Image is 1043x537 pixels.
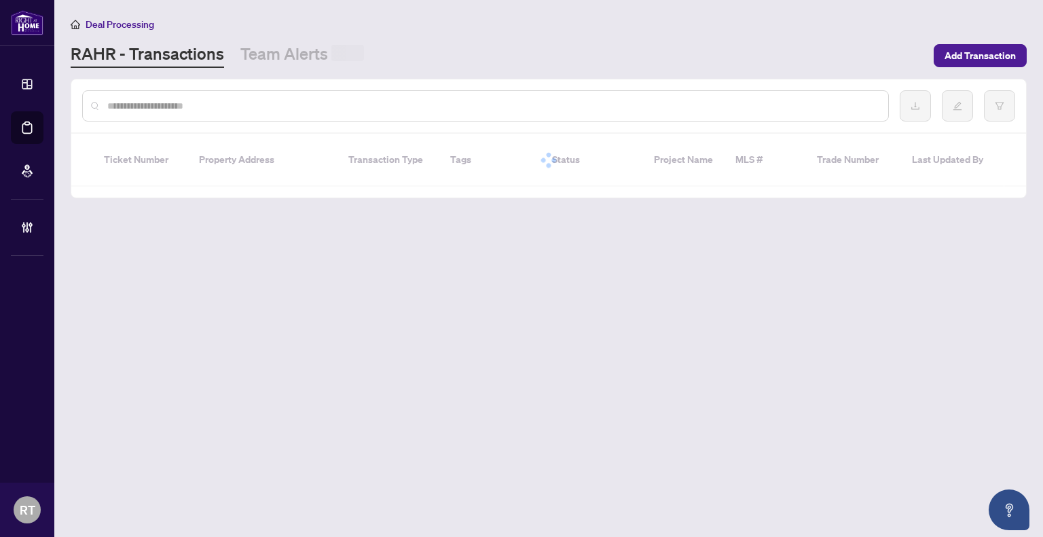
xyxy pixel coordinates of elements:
[20,500,35,519] span: RT
[900,90,931,122] button: download
[989,489,1029,530] button: Open asap
[11,10,43,35] img: logo
[945,45,1016,67] span: Add Transaction
[934,44,1027,67] button: Add Transaction
[942,90,973,122] button: edit
[71,20,80,29] span: home
[240,43,364,68] a: Team Alerts
[86,18,154,31] span: Deal Processing
[71,43,224,68] a: RAHR - Transactions
[984,90,1015,122] button: filter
